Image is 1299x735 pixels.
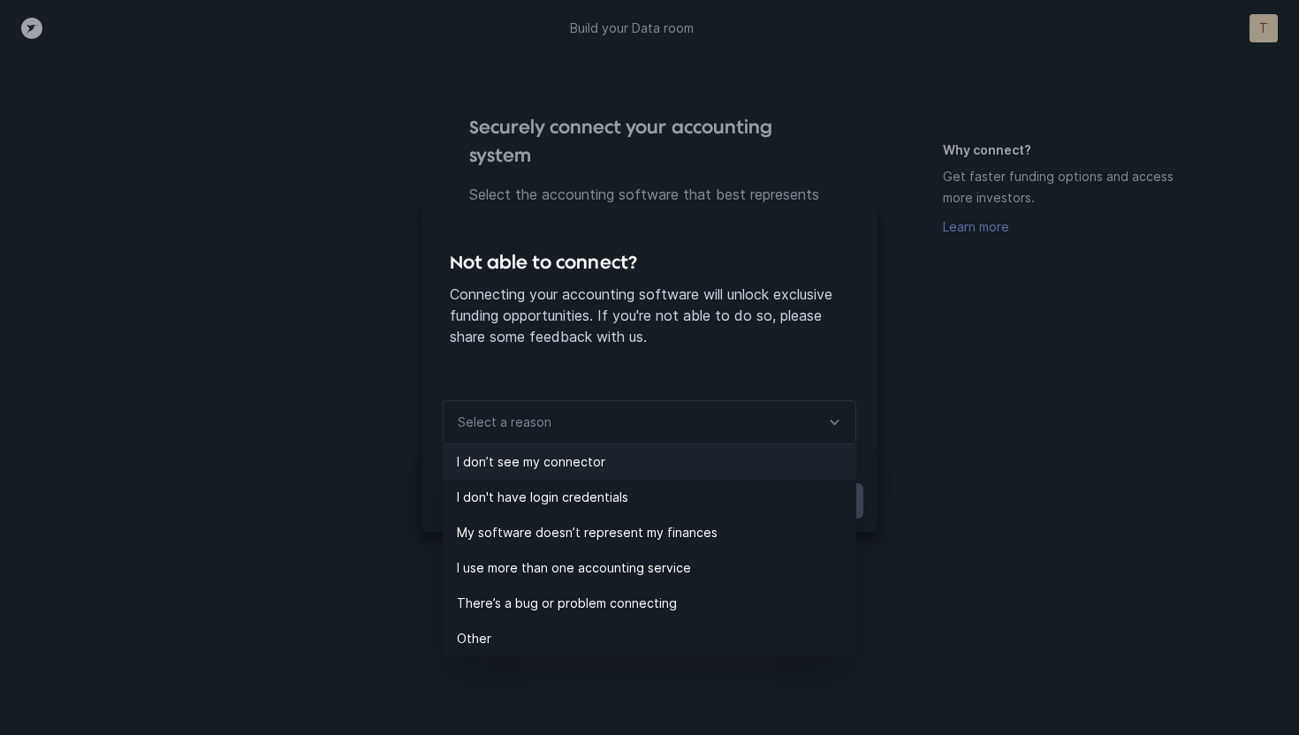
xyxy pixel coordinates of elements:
[457,522,856,543] p: My software doesn’t represent my finances
[457,451,856,473] p: I don’t see my connector
[457,593,856,614] p: There’s a bug or problem connecting
[458,412,551,433] p: Select a reason
[436,483,563,519] button: Back to connect
[457,557,856,579] p: I use more than one accounting service
[450,284,849,347] p: Connecting your accounting software will unlock exclusive funding opportunities. If you're not ab...
[457,487,856,508] p: I don't have login credentials
[457,628,856,649] p: Other
[450,248,849,277] h4: Not able to connect?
